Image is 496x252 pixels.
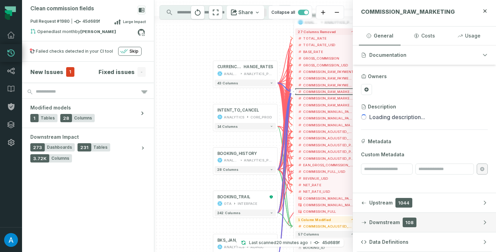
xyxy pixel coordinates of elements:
[295,115,356,122] button: COMMISSION_MANUAL_PAYMENT_USD
[298,116,302,120] span: float
[298,63,302,67] span: float
[298,50,302,54] span: decimal
[298,183,302,187] span: decimal
[295,42,356,48] button: TOTAL_RATE_USD
[298,163,302,167] span: decimal
[303,245,354,250] span: BOOKING_ID
[298,30,336,34] span: 27 columns removed
[298,123,302,127] span: float
[291,88,297,94] button: -
[303,103,354,108] span: COMMISSION_RAW_MARKETING_USD
[47,145,72,150] span: Dashboards
[303,123,354,128] span: COMMISSION_MANUAL_MARKETING_USD
[22,99,154,128] button: Modified models1Tables28Columns
[298,218,331,222] span: 1 column modified
[268,6,312,19] button: Collapse all
[395,198,412,208] span: 1044
[298,43,302,47] span: decimal
[244,71,273,76] div: ANALYTICS_PROD
[353,193,496,212] button: Upstream1044
[316,6,330,19] button: zoom in
[217,238,245,243] span: BKS_JAN_COMMISSIO
[30,134,79,140] span: Downstream Impact
[303,143,354,148] span: COMMISSION_ADJUSTED_PAYMENT
[298,196,302,200] span: type unknown
[66,67,74,77] span: 1
[295,175,356,181] button: REVENUE_USD
[295,82,356,88] button: COMMISSION_RAW_PAYMENT_USD
[238,201,257,206] div: INTERFACE
[30,114,39,122] span: 1
[448,27,490,45] button: Usage
[303,169,354,174] span: COMMISSION_FULL_USD
[298,245,302,250] span: string
[217,64,244,70] span: CURRENCY_EXC
[244,64,273,70] span: HANGE_RATES
[303,196,354,201] span: COMMISSION_MANUAL_PAYMENT
[295,62,356,68] button: GROSS_COMMISSION_USD
[295,35,356,42] button: TOTAL_RATE
[303,69,354,74] span: COMMISSION_RAW_PAYMENT
[123,19,146,24] span: Large Impact
[295,155,356,161] button: COMMISSION_ADJUSTED_PAYMENT_USD
[298,83,302,87] span: float
[298,143,302,147] span: float
[295,188,356,195] button: NET_RATE_USD
[41,115,55,121] span: Tables
[295,102,356,108] button: COMMISSION_RAW_MARKETING_USD
[276,240,308,245] relative-time: Sep 16, 2025, 9:34 AM EDT
[295,208,356,215] button: COMMISSION_FULL
[118,47,142,56] button: Skip
[295,181,356,188] button: NET_RATE
[303,202,354,208] span: COMMISSION_MANUAL_MARKETING
[295,201,356,208] button: COMMISSION_MANUAL_MARKETING
[237,239,344,247] button: Last scanned[DATE] 9:34:25 AM45d689f
[30,29,137,37] div: Opened by
[330,6,344,19] button: zoom out
[298,190,302,194] span: decimal
[30,6,94,12] div: Clean commission fields
[295,238,356,244] button: LAST_RECEIVED_AT
[304,20,319,25] div: ANALYTICS
[77,143,91,151] span: 231
[295,148,356,155] button: COMMISSION_ADJUSTED_PAYMENT_EUR
[303,182,354,188] span: NET_RATE
[295,244,356,251] button: BOOKING_ID
[295,48,356,55] button: BASE_RATE
[137,28,146,37] a: View on github
[303,156,354,161] span: COMMISSION_ADJUSTED_PAYMENT_USD
[369,199,393,206] span: Upstream
[303,56,354,61] span: GROSS_COMMISSION
[298,203,302,207] span: type unknown
[60,114,72,122] span: 28
[54,29,75,34] relative-time: Aug 21, 2025, 10:31 AM EDT
[298,149,302,154] span: float
[368,103,396,110] h3: Description
[303,36,354,41] span: TOTAL_RATE
[361,151,488,158] span: Custom Metadata
[99,68,135,76] h4: Fixed issues
[22,128,154,168] button: Downstream Impact273Dashboards231Tables3.72KColumns
[369,239,409,245] span: Data Definitions
[298,176,302,180] span: float
[250,114,272,119] div: CORE_PROD
[268,195,273,199] div: Certified
[4,233,18,247] img: avatar of Adekunle Babatunde
[303,189,354,194] span: NET_RATE_USD
[30,154,49,162] span: 3.72K
[36,49,113,54] div: Failed checks detected in your CI tool
[30,104,71,111] span: Modified models
[303,96,354,101] span: COMMISSION_RAW_MARKETING_EUR
[368,73,387,80] h3: Owners
[244,158,273,163] div: ANALYTICS_PROD
[30,18,100,25] span: Pull Request #1980 45d689f
[51,156,69,161] span: Columns
[224,244,245,249] div: ANALYTICS
[224,114,245,119] div: ANALYTICS
[298,156,302,160] span: float
[303,116,354,121] span: COMMISSION_MANUAL_PAYMENT_USD
[368,138,391,145] span: Metadata
[295,108,356,115] button: COMMISSION_MANUAL_PAYMENT_EUR
[361,8,455,15] span: COMMISSION_RAW_MARKETING
[303,129,354,134] span: COMMISSION_ADJUSTED_MARKETING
